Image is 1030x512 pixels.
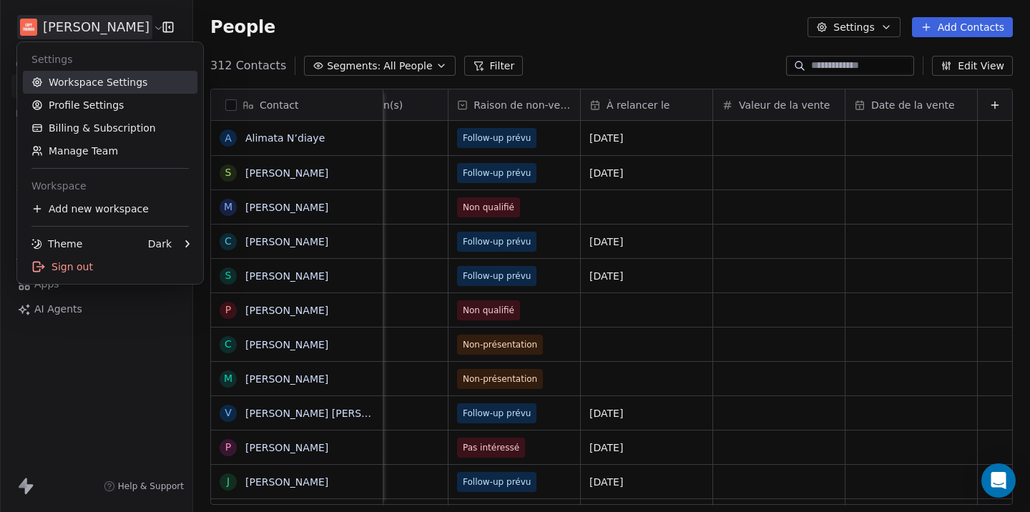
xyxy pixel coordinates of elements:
a: Profile Settings [23,94,197,117]
div: Theme [31,237,82,251]
div: Dark [148,237,172,251]
a: Manage Team [23,139,197,162]
div: Workspace [23,174,197,197]
a: Workspace Settings [23,71,197,94]
div: Settings [23,48,197,71]
div: Sign out [23,255,197,278]
div: Add new workspace [23,197,197,220]
a: Billing & Subscription [23,117,197,139]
